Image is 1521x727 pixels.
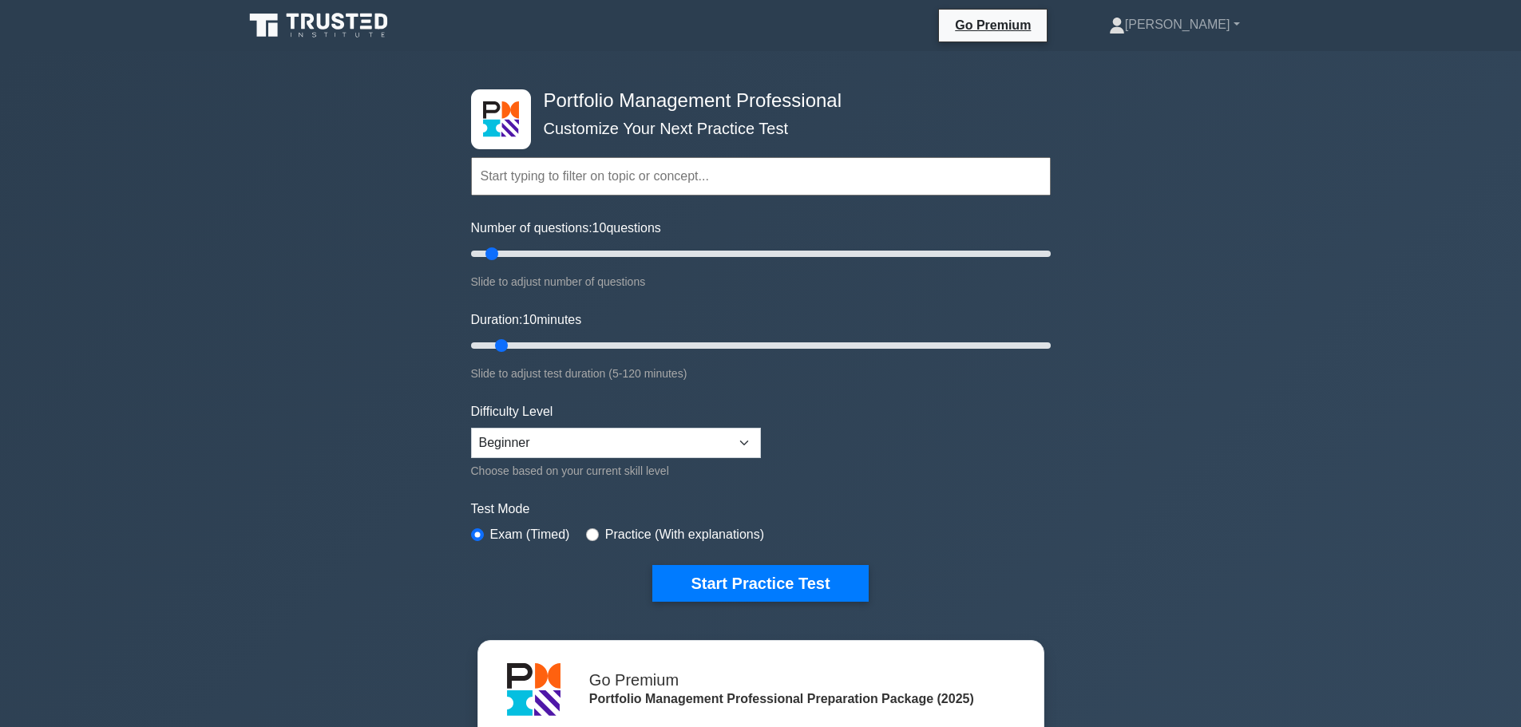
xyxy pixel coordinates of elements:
[537,89,972,113] h4: Portfolio Management Professional
[605,525,764,544] label: Practice (With explanations)
[490,525,570,544] label: Exam (Timed)
[471,461,761,480] div: Choose based on your current skill level
[471,310,582,330] label: Duration: minutes
[471,402,553,421] label: Difficulty Level
[522,313,537,326] span: 10
[471,272,1051,291] div: Slide to adjust number of questions
[471,500,1051,519] label: Test Mode
[592,221,607,235] span: 10
[945,15,1040,35] a: Go Premium
[1071,9,1278,41] a: [PERSON_NAME]
[652,565,868,602] button: Start Practice Test
[471,364,1051,383] div: Slide to adjust test duration (5-120 minutes)
[471,157,1051,196] input: Start typing to filter on topic or concept...
[471,219,661,238] label: Number of questions: questions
